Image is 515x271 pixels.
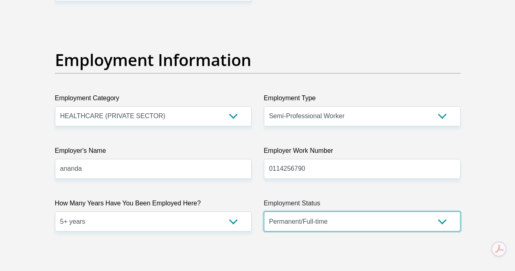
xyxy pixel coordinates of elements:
[264,93,460,106] label: Employment Type
[264,159,460,179] input: Employer Work Number
[264,146,460,159] label: Employer Work Number
[55,198,252,212] label: How Many Years Have You Been Employed Here?
[55,159,252,179] input: Employer's Name
[55,146,252,159] label: Employer's Name
[264,198,460,212] label: Employment Status
[55,93,252,106] label: Employment Category
[55,50,460,70] h2: Employment Information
